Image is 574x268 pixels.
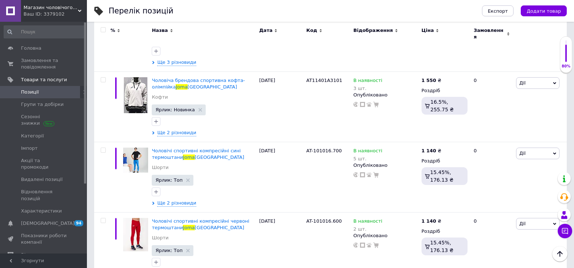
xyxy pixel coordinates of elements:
[195,154,244,160] span: [GEOGRAPHIC_DATA]
[353,92,418,98] div: Опубліковано
[259,27,273,34] span: Дата
[21,45,41,51] span: Головна
[4,25,85,38] input: Пошук
[183,225,194,230] span: Joma
[353,226,382,232] div: 2 шт.
[430,169,453,182] span: 15.45%, 176.13 ₴
[257,142,305,213] div: [DATE]
[488,8,508,14] span: Експорт
[422,87,468,94] div: Роздріб
[469,72,514,142] div: 0
[558,224,572,238] button: Чат з покупцем
[21,252,40,258] span: Відгуки
[474,27,505,40] span: Замовлення
[152,164,168,171] a: Шорти
[24,4,78,11] span: Магазин чоловічого одягу "Mens.shop_ua"
[353,162,418,169] div: Опубліковано
[21,77,67,83] span: Товари та послуги
[188,84,237,90] span: [GEOGRAPHIC_DATA]
[21,133,44,139] span: Категорії
[422,158,468,164] div: Роздріб
[422,218,436,224] b: 1 140
[183,154,194,160] span: Joma
[469,142,514,213] div: 0
[519,151,525,156] span: Дії
[21,208,62,214] span: Характеристики
[353,218,382,226] span: В наявності
[155,107,195,112] span: Ярлик: Новинка
[552,246,567,261] button: Наверх
[152,94,168,100] a: Кофти
[152,78,245,90] span: Чоловіча брендова спортивна кофта-олімпійка
[152,218,249,230] a: Чоловічі спортивні компресійні червоні термоштаниJoma[GEOGRAPHIC_DATA]
[353,27,393,34] span: Відображення
[123,148,148,173] img: Мужские спортивные компресионные синие термоштаны Joma Brama Academy
[306,78,342,83] span: AT11401A3101
[152,27,168,34] span: Назва
[157,59,196,66] span: Ще 3 різновиди
[157,200,196,207] span: Ще 2 різновиди
[306,148,342,153] span: AT-101016.700
[353,78,382,85] span: В наявності
[422,148,436,153] b: 1 140
[422,27,434,34] span: Ціна
[152,148,240,160] span: Чоловічі спортивні компресійні сині термоштани
[353,232,418,239] div: Опубліковано
[353,148,382,156] span: В наявності
[155,248,183,253] span: Ярлик: Топ
[21,176,63,183] span: Видалені позиції
[482,5,514,16] button: Експорт
[74,220,83,226] span: 94
[560,64,572,69] div: 80%
[422,228,468,235] div: Роздріб
[195,225,244,230] span: [GEOGRAPHIC_DATA]
[353,156,382,161] div: 5 шт.
[422,77,441,84] div: ₴
[527,8,561,14] span: Додати товар
[109,7,173,15] div: Перелік позицій
[21,114,67,127] span: Сезонні знижки
[21,157,67,170] span: Акції та промокоди
[21,220,75,227] span: [DEMOGRAPHIC_DATA]
[306,27,317,34] span: Код
[21,101,64,108] span: Групи та добірки
[422,218,441,224] div: ₴
[21,189,67,202] span: Відновлення позицій
[152,218,249,230] span: Чоловічі спортивні компресійні червоні термоштани
[431,99,454,112] span: 16.5%, 255.75 ₴
[353,86,382,91] div: 3 шт.
[176,84,187,90] span: Joma
[155,178,183,182] span: Ярлик: Топ
[430,240,453,253] span: 15.45%, 176.13 ₴
[21,89,39,95] span: Позиції
[422,78,436,83] b: 1 550
[21,232,67,246] span: Показники роботи компанії
[519,80,525,86] span: Дії
[422,148,441,154] div: ₴
[123,218,148,251] img: Мужские спортивные компресионные красные термоштаны Joma Brama Academy
[306,218,342,224] span: AT-101016.600
[157,129,196,136] span: Ще 2 різновиди
[21,57,67,70] span: Замовлення та повідомлення
[519,221,525,226] span: Дії
[110,27,115,34] span: %
[152,78,245,90] a: Чоловіча брендова спортивна кофта-олімпійкаJoma[GEOGRAPHIC_DATA]
[21,145,38,152] span: Імпорт
[152,235,168,241] a: Шорти
[24,11,87,17] div: Ваш ID: 3379102
[152,148,244,160] a: Чоловічі спортивні компресійні сині термоштаниJoma[GEOGRAPHIC_DATA]
[257,72,305,142] div: [DATE]
[124,77,147,113] img: Мужская брендовая спортивная кофта-олимпийка Joma Ukraine
[521,5,567,16] button: Додати товар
